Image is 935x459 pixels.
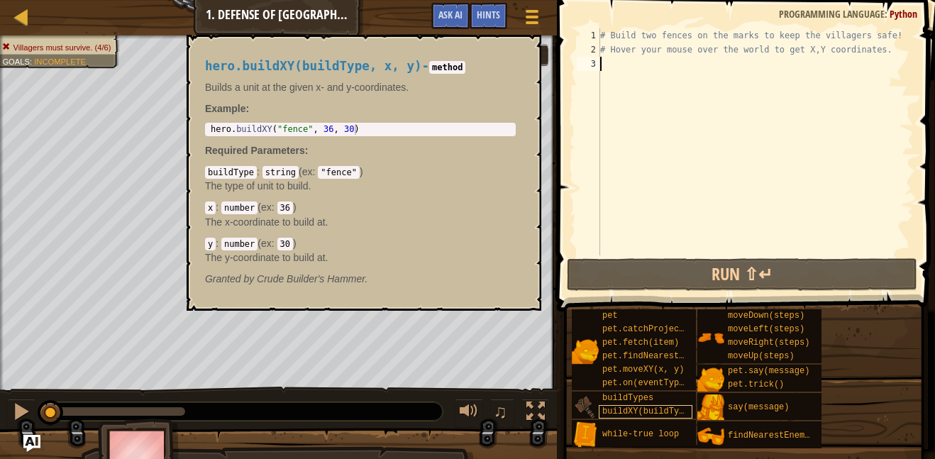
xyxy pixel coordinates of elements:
[205,165,516,193] div: ( )
[305,145,309,156] span: :
[205,236,516,265] div: ( )
[728,380,784,389] span: pet.trick()
[728,366,809,376] span: pet.say(message)
[205,250,516,265] p: The y-coordinate to build at.
[455,399,483,428] button: Adjust volume
[30,57,34,66] span: :
[257,166,262,177] span: :
[779,7,885,21] span: Programming language
[431,3,470,29] button: Ask AI
[728,402,789,412] span: say(message)
[205,215,516,229] p: The x-coordinate to build at.
[567,258,917,291] button: Run ⇧↵
[728,351,795,361] span: moveUp(steps)
[577,28,600,43] div: 1
[277,201,293,214] code: 36
[602,429,679,439] span: while-true loop
[577,57,600,71] div: 3
[577,43,600,57] div: 2
[493,401,507,422] span: ♫
[216,238,221,249] span: :
[313,166,319,177] span: :
[205,238,216,250] code: y
[13,43,111,52] span: Villagers must survive. (4/6)
[602,311,618,321] span: pet
[318,166,360,179] code: "fence"
[602,351,740,361] span: pet.findNearestByType(type)
[205,200,516,228] div: ( )
[34,57,86,66] span: Incomplete
[521,399,550,428] button: Toggle fullscreen
[602,365,684,375] span: pet.moveXY(x, y)
[438,8,463,21] span: Ask AI
[205,273,367,284] em: Crude Builder's Hammer.
[602,324,735,334] span: pet.catchProjectile(arrow)
[429,61,465,74] code: method
[890,7,917,21] span: Python
[205,179,516,193] p: The type of unit to build.
[728,324,804,334] span: moveLeft(steps)
[205,103,246,114] span: Example
[697,394,724,421] img: portrait.png
[728,431,820,441] span: findNearestEnemy()
[205,80,516,94] p: Builds a unit at the given x- and y-coordinates.
[728,311,804,321] span: moveDown(steps)
[602,338,679,348] span: pet.fetch(item)
[261,238,272,249] span: ex
[205,60,516,73] h4: -
[514,3,550,36] button: Show game menu
[216,201,221,213] span: :
[205,145,305,156] span: Required Parameters
[2,42,111,53] li: Villagers must survive.
[2,57,30,66] span: Goals
[602,378,735,388] span: pet.on(eventType, handler)
[23,435,40,452] button: Ask AI
[728,338,809,348] span: moveRight(steps)
[7,399,35,428] button: Ctrl + P: Pause
[302,166,313,177] span: ex
[205,103,249,114] strong: :
[205,59,422,73] span: hero.buildXY(buildType, x, y)
[490,399,514,428] button: ♫
[602,393,653,403] span: buildTypes
[697,324,724,351] img: portrait.png
[272,238,277,249] span: :
[477,8,500,21] span: Hints
[572,393,599,420] img: portrait.png
[572,338,599,365] img: portrait.png
[272,201,277,213] span: :
[602,407,725,416] span: buildXY(buildType, x, y)
[205,201,216,214] code: x
[262,166,299,179] code: string
[697,423,724,450] img: portrait.png
[205,166,257,179] code: buildType
[221,201,258,214] code: number
[261,201,272,213] span: ex
[221,238,258,250] code: number
[885,7,890,21] span: :
[277,238,293,250] code: 30
[697,366,724,393] img: portrait.png
[572,421,599,448] img: portrait.png
[205,273,257,284] span: Granted by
